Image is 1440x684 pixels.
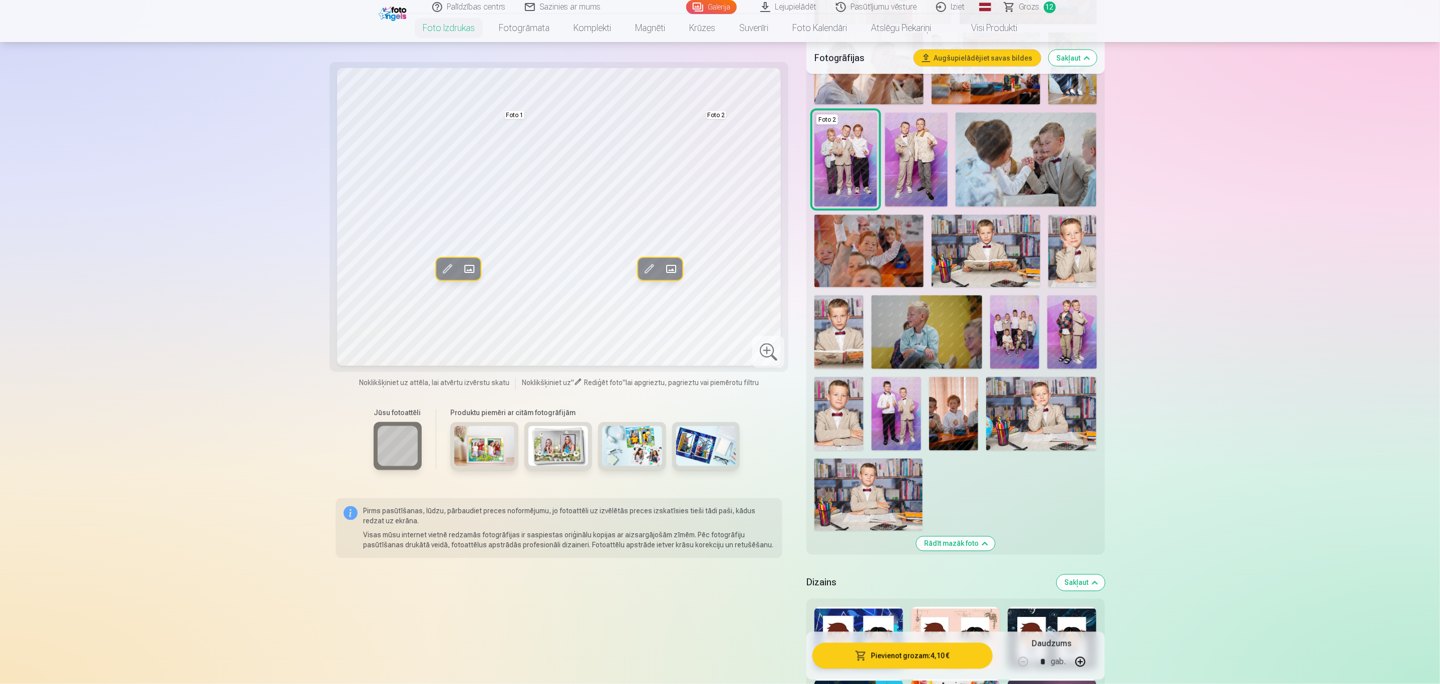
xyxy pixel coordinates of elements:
[1044,2,1056,13] span: 12
[571,379,574,387] span: "
[623,14,677,42] a: Magnēti
[364,530,775,550] p: Visas mūsu internet vietnē redzamās fotogrāfijas ir saspiestas oriģinālu kopijas ar aizsargājošām...
[916,537,995,551] button: Rādīt mazāk foto
[374,408,422,418] h6: Jūsu fotoattēli
[814,51,906,65] h5: Fotogrāfijas
[859,14,943,42] a: Atslēgu piekariņi
[1032,638,1071,650] h5: Daudzums
[584,379,623,387] span: Rediģēt foto
[780,14,859,42] a: Foto kalendāri
[677,14,727,42] a: Krūzes
[359,378,509,388] span: Noklikšķiniet uz attēla, lai atvērtu izvērstu skatu
[487,14,561,42] a: Fotogrāmata
[1019,1,1040,13] span: Grozs
[561,14,623,42] a: Komplekti
[623,379,626,387] span: "
[812,643,992,669] button: Pievienot grozam:4,10 €
[446,408,744,418] h6: Produktu piemēri ar citām fotogrāfijām
[379,4,409,21] img: /fa1
[1057,575,1105,591] button: Sakļaut
[1049,50,1097,66] button: Sakļaut
[626,379,759,387] span: lai apgrieztu, pagrieztu vai piemērotu filtru
[943,14,1029,42] a: Visi produkti
[522,379,571,387] span: Noklikšķiniet uz
[411,14,487,42] a: Foto izdrukas
[806,576,1048,590] h5: Dizains
[727,14,780,42] a: Suvenīri
[816,115,838,125] div: Foto 2
[364,506,775,526] p: Pirms pasūtīšanas, lūdzu, pārbaudiet preces noformējumu, jo fotoattēli uz izvēlētās preces izskat...
[1051,650,1066,674] div: gab.
[914,50,1041,66] button: Augšupielādējiet savas bildes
